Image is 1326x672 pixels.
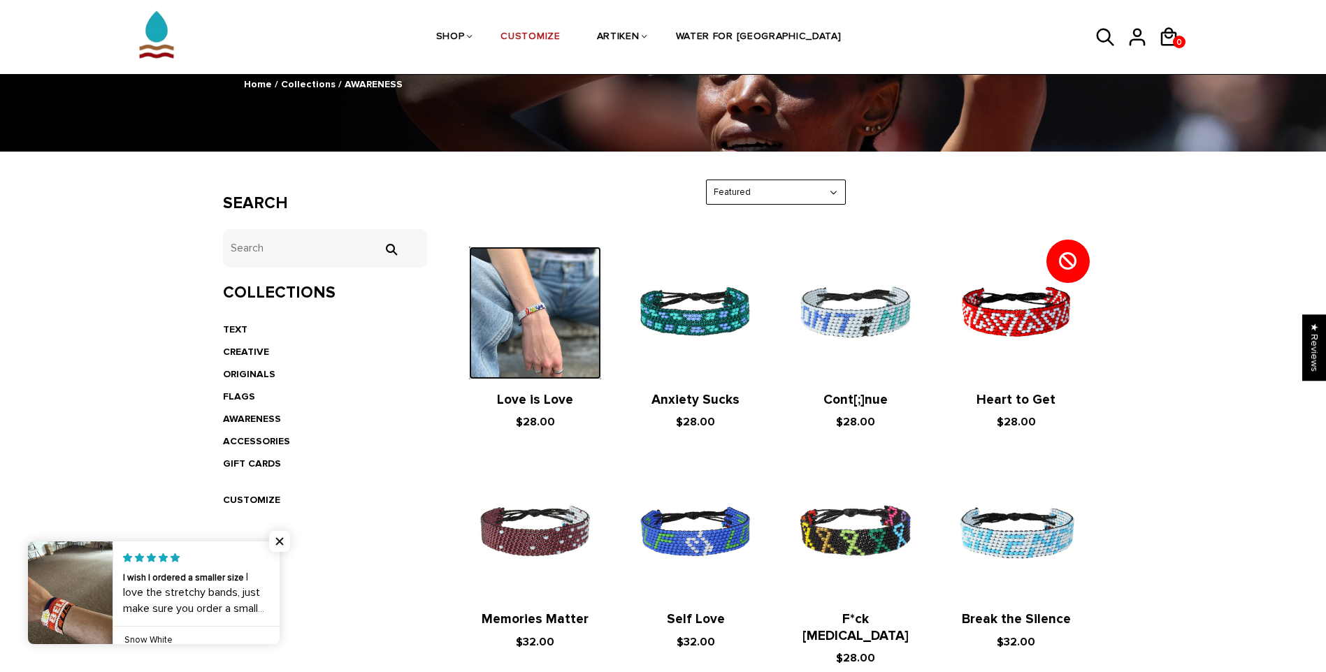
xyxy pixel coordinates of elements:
a: SHOP [436,1,465,75]
a: F*ck [MEDICAL_DATA] [802,611,909,644]
span: $32.00 [997,635,1035,649]
a: ORIGINALS [223,368,275,380]
input: Search [223,229,428,268]
span: Close popup widget [269,531,290,552]
a: Heart to Get [977,392,1055,408]
a: ACCESSORIES [223,435,290,447]
a: Memories Matter [482,611,589,627]
span: $32.00 [677,635,715,649]
span: $28.00 [516,415,555,429]
a: Anxiety Sucks [651,392,740,408]
span: $28.00 [836,415,875,429]
a: Break the Silence [962,611,1071,627]
h3: Collections [223,283,428,303]
span: $28.00 [997,415,1036,429]
a: 0 [1173,36,1186,48]
h3: Search [223,193,428,214]
a: Collections [281,78,336,90]
div: Click to open Judge.me floating reviews tab [1302,314,1326,381]
span: $28.00 [676,415,715,429]
span: 0 [1173,34,1186,51]
a: WATER FOR [GEOGRAPHIC_DATA] [676,1,842,75]
a: Love is Love [497,392,573,408]
a: CUSTOMIZE [500,1,560,75]
a: Self Love [667,611,725,627]
input: Search [377,243,405,256]
a: CREATIVE [223,346,269,358]
a: ARTIKEN [597,1,640,75]
a: GIFT CARDS [223,458,281,469]
a: FLAGS [223,390,255,402]
a: Home [244,78,272,90]
span: $28.00 [836,651,875,665]
span: AWARENESS [345,78,403,90]
span: / [275,78,278,90]
a: CUSTOMIZE [223,494,280,506]
a: Cont[;]nue [823,392,888,408]
a: TEXT [223,323,247,335]
a: AWARENESS [223,413,281,425]
span: $32.00 [516,635,554,649]
span: / [338,78,342,90]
